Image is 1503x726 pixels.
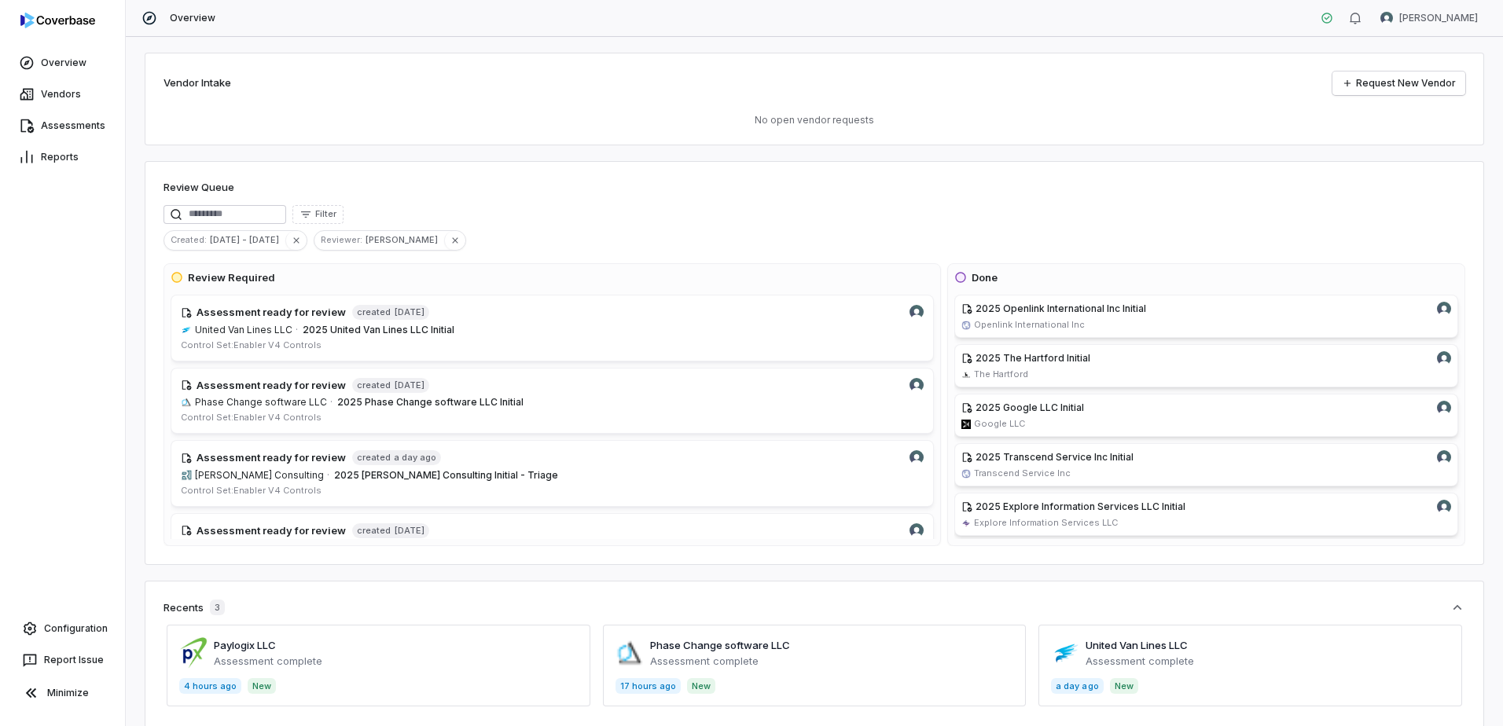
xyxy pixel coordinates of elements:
a: Request New Vendor [1332,71,1465,95]
a: 2025 Google LLC InitialNic Weilbacher avatarx.company/projects/bellwetherGoogle LLC [954,394,1458,437]
h4: Assessment ready for review [197,523,346,539]
img: Nic Weilbacher avatar [1437,401,1451,415]
img: Nic Weilbacher avatar [910,450,924,464]
span: Reviewer : [314,233,366,247]
span: 2025 United Van Lines LLC Initial [303,324,454,335]
span: [PERSON_NAME] [1399,12,1478,24]
span: Google LLC [974,418,1025,430]
a: 2025 The Hartford InitialNic Weilbacher avatarthehartford.comThe Hartford [954,344,1458,387]
a: Reports [3,143,122,171]
img: Nic Weilbacher avatar [1437,450,1451,464]
span: Explore Information Services LLC [974,517,1118,529]
span: Phase Change software LLC [195,396,327,409]
a: Nic Weilbacher avatarAssessment ready for reviewcreateda day agorimkus.com[PERSON_NAME] Consultin... [171,440,934,507]
img: Nic Weilbacher avatar [1437,351,1451,365]
span: · [330,396,333,409]
button: Report Issue [6,646,119,674]
a: Phase Change software LLC [650,639,790,651]
span: [DATE] - [DATE] [210,233,285,247]
img: Nic Weilbacher avatar [910,305,924,319]
button: Nic Weilbacher avatar[PERSON_NAME] [1371,6,1487,30]
span: 2025 [PERSON_NAME] Consulting Initial - Triage [334,469,558,481]
span: 2025 Openlink International Inc Initial [976,302,1146,314]
a: Nic Weilbacher avatarAssessment ready for reviewcreated[DATE]phasechange.aiPhase Change software ... [171,368,934,434]
span: · [327,469,329,482]
button: Recents3 [164,599,1465,615]
span: Control Set: Enabler V4 Controls [181,485,322,496]
img: Nic Weilbacher avatar [910,378,924,392]
span: 2025 Explore Information Services LLC Initial [976,500,1185,512]
a: Paylogix LLC [214,639,276,651]
span: [DATE] [394,525,424,537]
span: 2025 Google LLC Initial [976,401,1084,413]
span: Overview [170,12,215,24]
span: created [357,306,391,318]
img: Nic Weilbacher avatar [910,523,924,537]
a: 2025 Openlink International Inc InitialNic Weilbacher avataropenlinksw.comOpenlink International Inc [954,295,1458,338]
span: [DATE] [394,306,424,318]
div: Recents [164,599,225,615]
span: United Van Lines LLC [195,324,292,336]
span: [PERSON_NAME] [366,233,444,247]
button: Minimize [6,677,119,709]
span: Control Set: Enabler V4 Controls [181,339,322,350]
p: No open vendor requests [164,114,1465,126]
span: a day ago [394,452,436,464]
span: created [357,452,391,464]
h3: Review Required [188,270,275,286]
a: 2025 Transcend Service Inc InitialNic Weilbacher avatartranscendservice.comTranscend Service Inc [954,443,1458,486]
a: Nic Weilbacher avatarAssessment ready for reviewcreated[DATE]unitedvanlines.comUnited Van Lines L... [171,295,934,361]
h4: Assessment ready for review [197,378,346,394]
a: Nic Weilbacher avatarAssessment ready for reviewcreated[DATE]corpartners.comCor Partners·2025 Cor... [171,513,934,580]
a: Assessments [3,112,122,140]
span: Openlink International Inc [974,319,1085,331]
span: Control Set: Enabler V4 Controls [181,412,322,423]
h4: Assessment ready for review [197,450,346,466]
a: 2025 Explore Information Services LLC InitialNic Weilbacher avatarexploredata.comExplore Informat... [954,493,1458,536]
span: created [357,379,391,391]
span: 3 [210,599,225,615]
span: The Hartford [974,368,1028,380]
h1: Review Queue [164,180,234,196]
h4: Assessment ready for review [197,305,346,321]
span: Filter [315,208,336,220]
a: United Van Lines LLC [1086,639,1188,651]
a: Configuration [6,614,119,643]
a: Overview [3,49,122,77]
img: Nic Weilbacher avatar [1437,500,1451,514]
h3: Done [972,270,998,286]
img: Nic Weilbacher avatar [1380,12,1393,24]
h2: Vendor Intake [164,75,231,91]
span: [DATE] [394,379,424,391]
span: Transcend Service Inc [974,467,1071,479]
img: logo-D7KZi-bG.svg [20,13,95,28]
span: created [357,525,391,537]
span: 2025 The Hartford Initial [976,352,1090,364]
span: 2025 Phase Change software LLC Initial [337,396,524,408]
span: [PERSON_NAME] Consulting [195,469,324,482]
span: · [296,324,298,336]
img: Nic Weilbacher avatar [1437,302,1451,316]
span: Created : [164,233,210,247]
a: Vendors [3,80,122,108]
button: Filter [292,205,344,224]
span: 2025 Transcend Service Inc Initial [976,451,1134,463]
